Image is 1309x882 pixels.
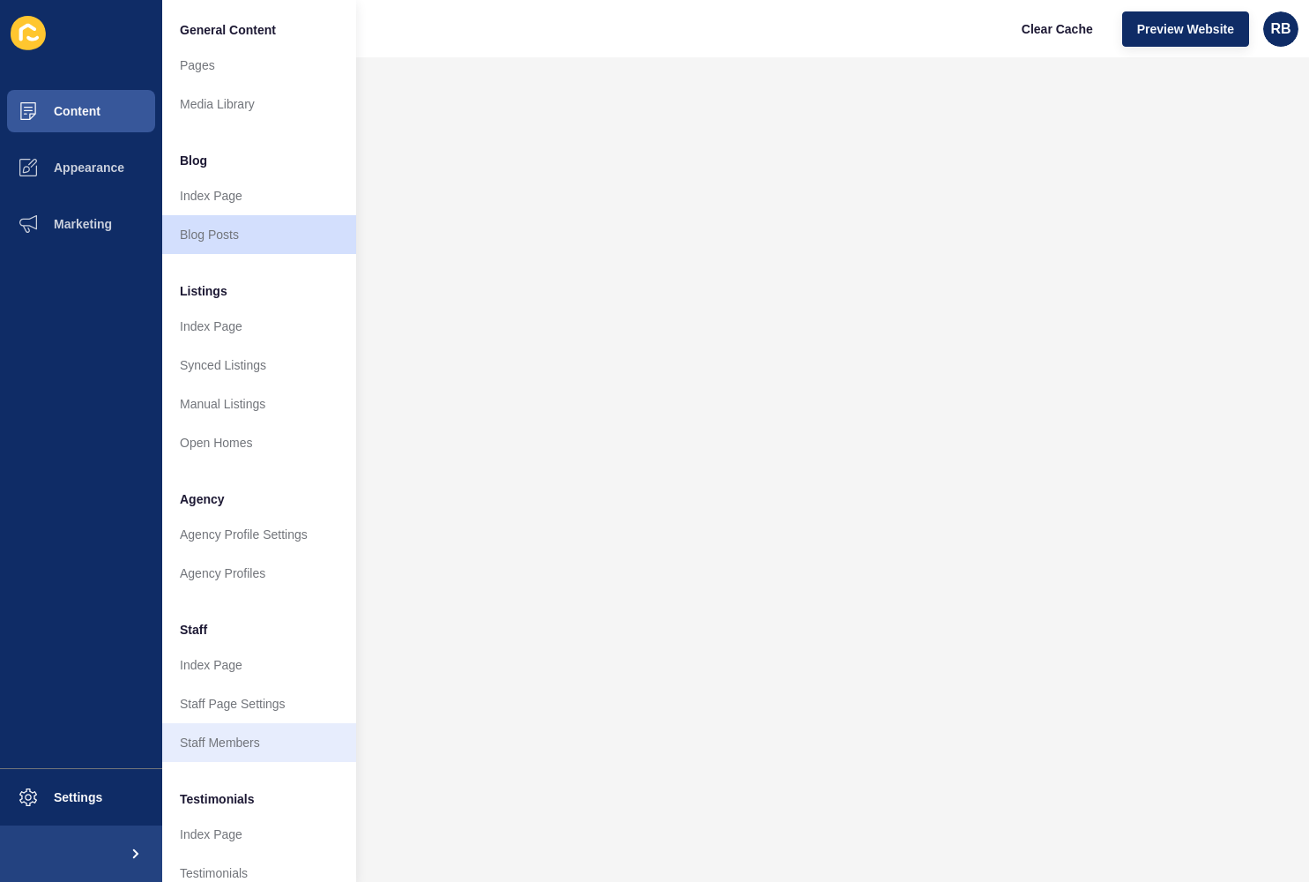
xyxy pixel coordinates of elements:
[162,684,356,723] a: Staff Page Settings
[1137,20,1234,38] span: Preview Website
[180,282,227,300] span: Listings
[162,723,356,762] a: Staff Members
[1270,20,1290,38] span: RB
[162,815,356,854] a: Index Page
[162,646,356,684] a: Index Page
[180,490,225,508] span: Agency
[162,46,356,85] a: Pages
[162,85,356,123] a: Media Library
[162,307,356,346] a: Index Page
[1007,11,1108,47] button: Clear Cache
[162,423,356,462] a: Open Homes
[162,215,356,254] a: Blog Posts
[180,621,207,639] span: Staff
[1022,20,1093,38] span: Clear Cache
[162,554,356,593] a: Agency Profiles
[162,176,356,215] a: Index Page
[162,385,356,423] a: Manual Listings
[162,515,356,554] a: Agency Profile Settings
[180,790,255,808] span: Testimonials
[162,346,356,385] a: Synced Listings
[1122,11,1249,47] button: Preview Website
[180,152,207,169] span: Blog
[180,21,276,39] span: General Content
